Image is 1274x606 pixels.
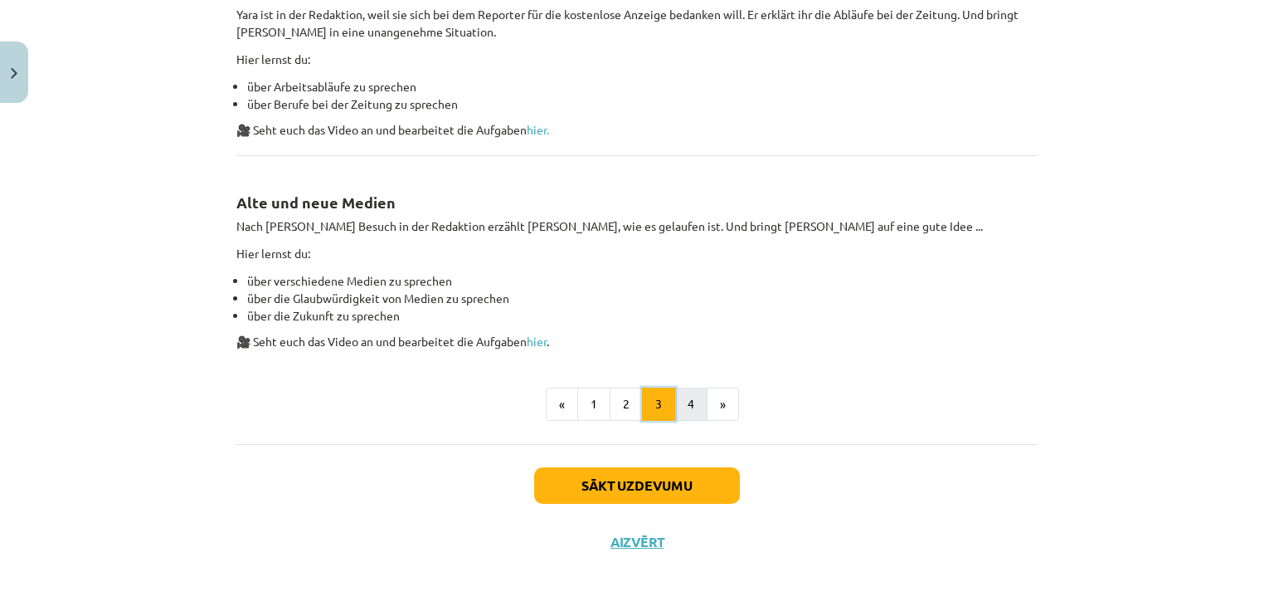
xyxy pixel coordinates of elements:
[605,534,669,550] button: Aizvērt
[642,388,675,421] button: 3
[236,388,1038,421] nav: Page navigation example
[247,272,1038,290] li: über verschiedene Medien zu sprechen
[247,290,1038,307] li: über die Glaubwürdigkeit von Medien zu sprechen
[674,388,708,421] button: 4
[527,122,549,137] a: hier.
[247,307,1038,325] li: über die Zukunft zu sprechen
[577,388,610,421] button: 1
[527,334,547,349] a: hier
[236,245,1038,262] p: Hier lernst du:
[236,51,1038,68] p: Hier lernst du:
[236,333,1038,350] p: 🎥 Seht euch das Video an und bearbeitet die Aufgaben .
[247,95,1038,113] li: über Berufe bei der Zeitung zu sprechen
[534,467,740,504] button: Sākt uzdevumu
[247,78,1038,95] li: über Arbeitsabläufe zu sprechen
[707,388,739,421] button: »
[236,217,1038,235] p: Nach [PERSON_NAME] Besuch in der Redaktion erzählt [PERSON_NAME], wie es gelaufen ist. Und bringt...
[610,388,643,421] button: 2
[236,6,1038,41] p: Yara ist in der Redaktion, weil sie sich bei dem Reporter für die kostenlose Anzeige bedanken wil...
[236,121,1038,139] p: 🎥 Seht euch das Video an und bearbeitet die Aufgaben
[546,388,578,421] button: «
[11,68,17,79] img: icon-close-lesson-0947bae3869378f0d4975bcd49f059093ad1ed9edebbc8119c70593378902aed.svg
[236,193,396,212] strong: Alte und neue Medien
